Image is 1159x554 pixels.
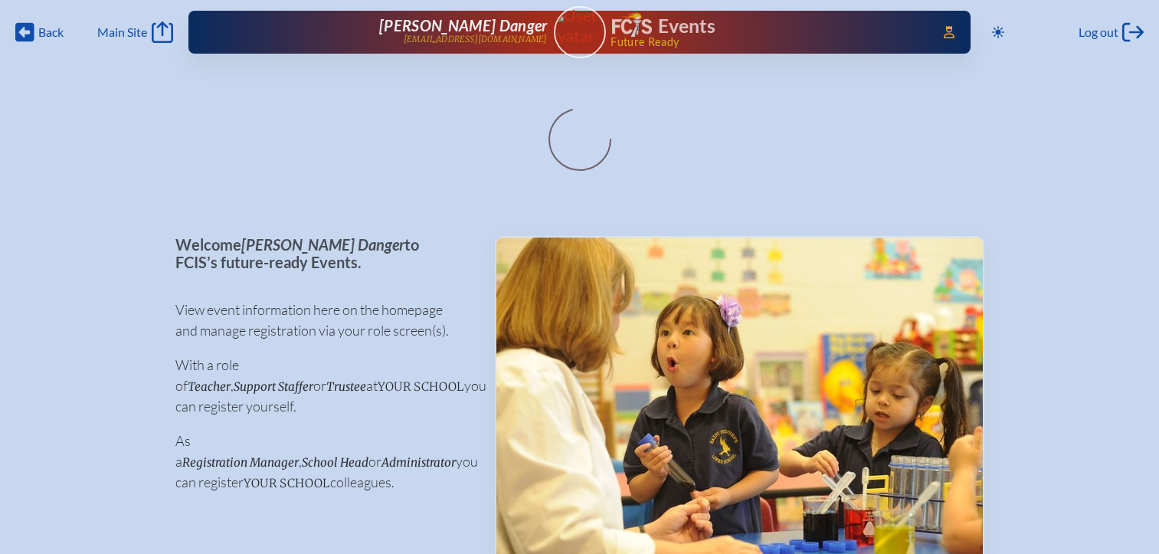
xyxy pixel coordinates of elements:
span: Trustee [326,379,366,394]
div: FCIS Events — Future ready [612,12,922,48]
span: Main Site [97,25,147,40]
p: Welcome to FCIS’s future-ready Events. [175,236,470,270]
a: [PERSON_NAME] Danger[EMAIL_ADDRESS][DOMAIN_NAME] [237,17,548,48]
span: your school [244,476,330,490]
span: Teacher [188,379,231,394]
a: Main Site [97,21,172,43]
span: Log out [1079,25,1118,40]
a: User Avatar [554,6,606,58]
p: [EMAIL_ADDRESS][DOMAIN_NAME] [404,34,548,44]
span: [PERSON_NAME] Danger [379,16,547,34]
span: your school [378,379,464,394]
span: Support Staffer [234,379,313,394]
p: As a , or you can register colleagues. [175,431,470,493]
img: User Avatar [547,5,612,46]
span: [PERSON_NAME] Danger [241,235,404,254]
span: Back [38,25,64,40]
p: View event information here on the homepage and manage registration via your role screen(s). [175,300,470,341]
span: Future Ready [611,37,922,48]
span: School Head [302,455,368,470]
p: With a role of , or at you can register yourself. [175,355,470,417]
span: Administrator [381,455,456,470]
span: Registration Manager [182,455,299,470]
